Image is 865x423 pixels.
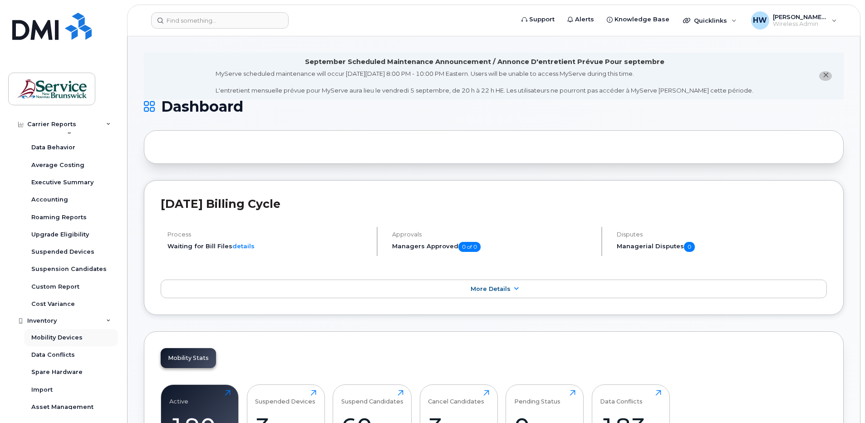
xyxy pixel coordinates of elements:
h5: Managerial Disputes [617,242,827,252]
span: 0 of 0 [458,242,481,252]
h5: Managers Approved [392,242,594,252]
h4: Disputes [617,231,827,238]
div: Suspend Candidates [341,390,403,405]
h2: [DATE] Billing Cycle [161,197,827,211]
div: Pending Status [514,390,560,405]
div: Data Conflicts [600,390,643,405]
h4: Approvals [392,231,594,238]
li: Waiting for Bill Files [167,242,369,251]
div: Suspended Devices [255,390,315,405]
div: MyServe scheduled maintenance will occur [DATE][DATE] 8:00 PM - 10:00 PM Eastern. Users will be u... [216,69,753,95]
span: More Details [471,285,511,292]
div: Active [169,390,188,405]
h4: Process [167,231,369,238]
button: close notification [819,71,832,81]
span: 0 [684,242,695,252]
span: Dashboard [161,100,243,113]
div: Cancel Candidates [428,390,484,405]
div: September Scheduled Maintenance Announcement / Annonce D'entretient Prévue Pour septembre [305,57,664,67]
a: details [232,242,255,250]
